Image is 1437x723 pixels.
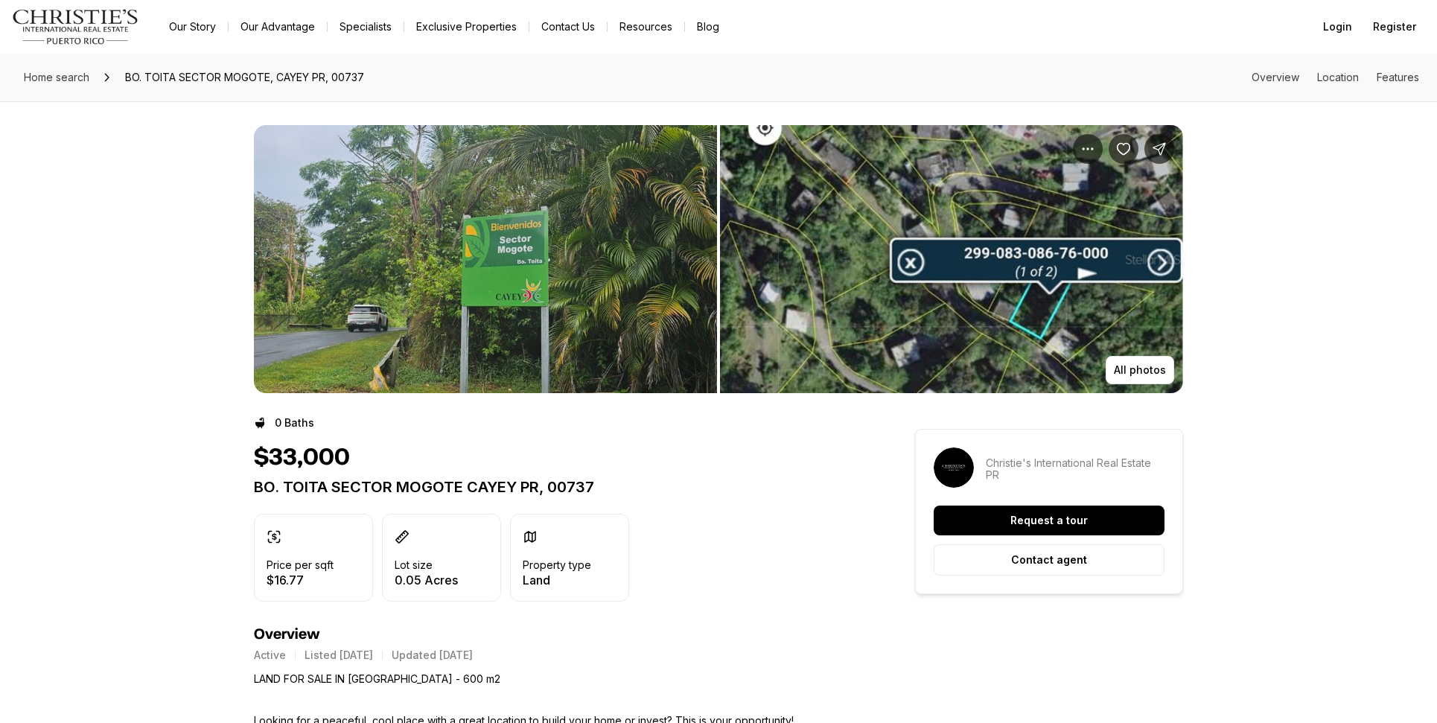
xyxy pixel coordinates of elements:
p: Active [254,649,286,661]
a: Resources [608,16,684,37]
span: Register [1373,21,1416,33]
p: Listed [DATE] [305,649,373,661]
a: Our Story [157,16,228,37]
button: All photos [1106,356,1174,384]
button: Login [1314,12,1361,42]
img: logo [12,9,139,45]
p: Request a tour [1010,515,1088,526]
button: Contact Us [529,16,607,37]
button: View image gallery [254,125,717,393]
a: Exclusive Properties [404,16,529,37]
span: Home search [24,71,89,83]
nav: Page section menu [1252,71,1419,83]
p: Lot size [395,559,433,571]
button: Save Property: BO. TOITA SECTOR MOGOTE [1109,134,1138,164]
p: All photos [1114,364,1166,376]
p: 0.05 Acres [395,574,458,586]
a: Specialists [328,16,404,37]
li: 1 of 3 [254,125,717,393]
a: Skip to: Overview [1252,71,1299,83]
p: Updated [DATE] [392,649,473,661]
a: Skip to: Location [1317,71,1359,83]
button: Contact agent [934,544,1164,576]
p: Christie's International Real Estate PR [986,457,1164,481]
p: BO. TOITA SECTOR MOGOTE CAYEY PR, 00737 [254,478,861,496]
p: Land [523,574,591,586]
h1: $33,000 [254,444,350,472]
p: Contact agent [1011,554,1087,566]
button: Share Property: BO. TOITA SECTOR MOGOTE [1144,134,1174,164]
button: View image gallery [720,125,1183,393]
div: Listing Photos [254,125,1183,393]
p: Property type [523,559,591,571]
a: Skip to: Features [1377,71,1419,83]
button: Register [1364,12,1425,42]
button: Request a tour [934,506,1164,535]
a: Home search [18,66,95,89]
span: BO. TOITA SECTOR MOGOTE, CAYEY PR, 00737 [119,66,370,89]
a: Our Advantage [229,16,327,37]
li: 2 of 3 [720,125,1183,393]
h4: Overview [254,625,861,643]
a: Blog [685,16,731,37]
span: Login [1323,21,1352,33]
p: 0 Baths [275,417,314,429]
p: Price per sqft [267,559,334,571]
p: $16.77 [267,574,334,586]
button: Property options [1073,134,1103,164]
